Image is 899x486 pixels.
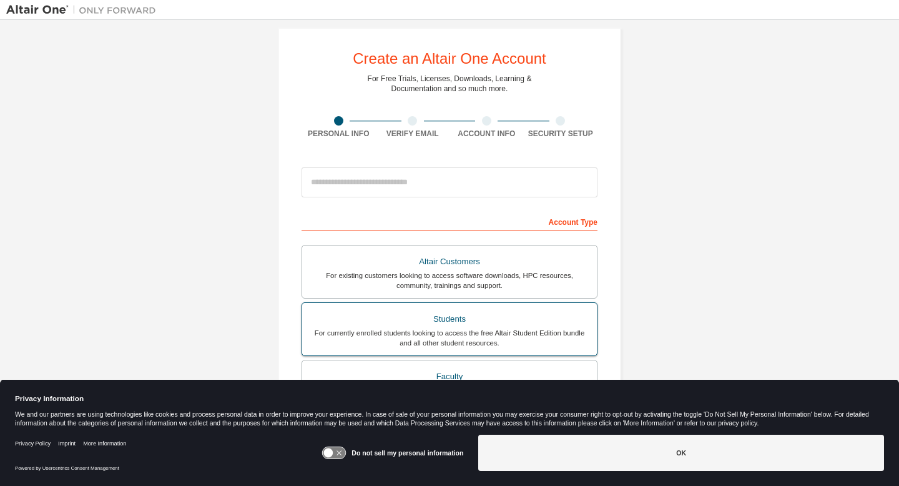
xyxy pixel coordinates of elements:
div: Security Setup [524,129,598,139]
div: Create an Altair One Account [353,51,546,66]
div: Altair Customers [310,253,589,270]
div: For currently enrolled students looking to access the free Altair Student Edition bundle and all ... [310,328,589,348]
div: Account Info [449,129,524,139]
div: Personal Info [302,129,376,139]
div: Students [310,310,589,328]
div: Faculty [310,368,589,385]
div: Verify Email [376,129,450,139]
img: Altair One [6,4,162,16]
div: For existing customers looking to access software downloads, HPC resources, community, trainings ... [310,270,589,290]
div: For Free Trials, Licenses, Downloads, Learning & Documentation and so much more. [368,74,532,94]
div: Account Type [302,211,597,231]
